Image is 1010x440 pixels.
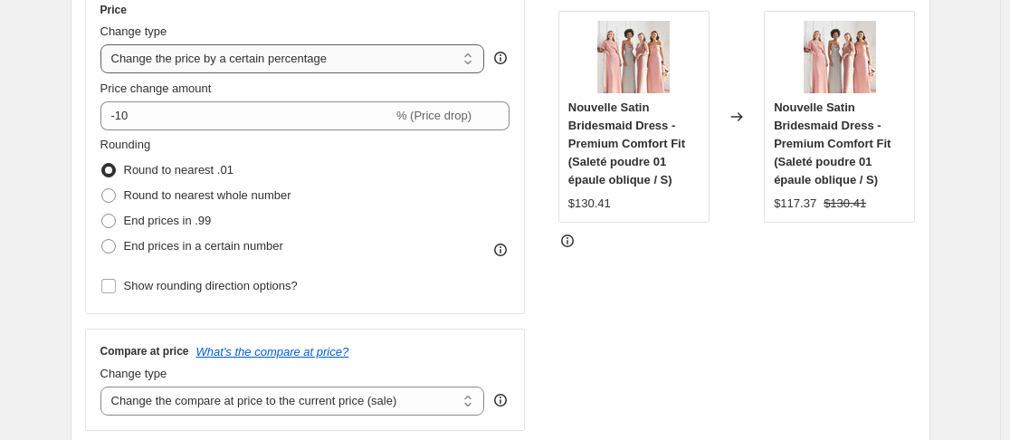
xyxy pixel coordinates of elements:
img: O1CN01H8xMYG1Sik6kwft2g__92032281_80x.webp [597,21,670,93]
div: $130.41 [568,195,611,213]
span: Price change amount [100,81,212,95]
span: Round to nearest whole number [124,188,291,202]
span: End prices in a certain number [124,239,283,253]
span: % (Price drop) [396,109,472,122]
button: What's the compare at price? [196,345,349,359]
div: $117.37 [774,195,816,213]
img: O1CN01H8xMYG1Sik6kwft2g__92032281_80x.webp [804,21,876,93]
span: Change type [100,24,167,38]
input: -15 [100,101,393,130]
div: help [491,391,510,409]
h3: Compare at price [100,344,189,359]
span: Round to nearest .01 [124,163,233,177]
div: help [491,49,510,67]
strike: $130.41 [824,195,866,213]
span: Nouvelle Satin Bridesmaid Dress - Premium Comfort Fit (Saleté poudre 01 épaule oblique / S) [568,100,685,187]
span: End prices in .99 [124,214,212,227]
span: Rounding [100,138,151,151]
span: Change type [100,367,167,380]
h3: Price [100,3,127,17]
span: Show rounding direction options? [124,279,298,292]
span: Nouvelle Satin Bridesmaid Dress - Premium Comfort Fit (Saleté poudre 01 épaule oblique / S) [774,100,891,187]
